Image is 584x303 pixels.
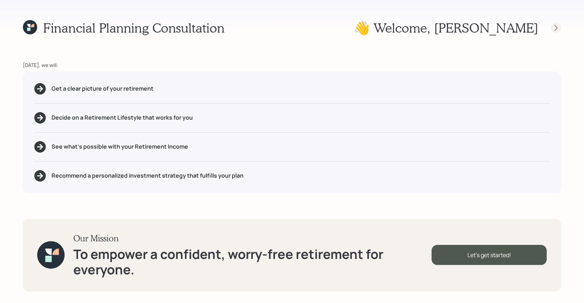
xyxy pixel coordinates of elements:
h5: Recommend a personalized investment strategy that fulfills your plan [51,172,244,179]
div: [DATE], we will: [23,61,561,69]
h1: 👋 Welcome , [PERSON_NAME] [354,20,538,35]
h1: Financial Planning Consultation [43,20,225,35]
div: Let's get started! [432,245,547,265]
h5: Get a clear picture of your retirement [51,85,153,92]
h5: Decide on a Retirement Lifestyle that works for you [51,114,193,121]
h1: To empower a confident, worry-free retirement for everyone. [73,246,432,277]
h5: See what's possible with your Retirement Income [51,143,188,150]
h3: Our Mission [73,233,432,244]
